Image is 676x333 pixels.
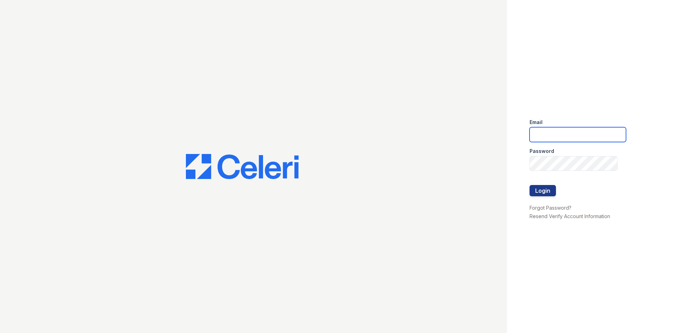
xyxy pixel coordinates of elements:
[530,205,571,211] a: Forgot Password?
[530,119,543,126] label: Email
[530,213,610,219] a: Resend Verify Account Information
[530,148,554,155] label: Password
[186,154,299,179] img: CE_Logo_Blue-a8612792a0a2168367f1c8372b55b34899dd931a85d93a1a3d3e32e68fde9ad4.png
[530,185,556,196] button: Login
